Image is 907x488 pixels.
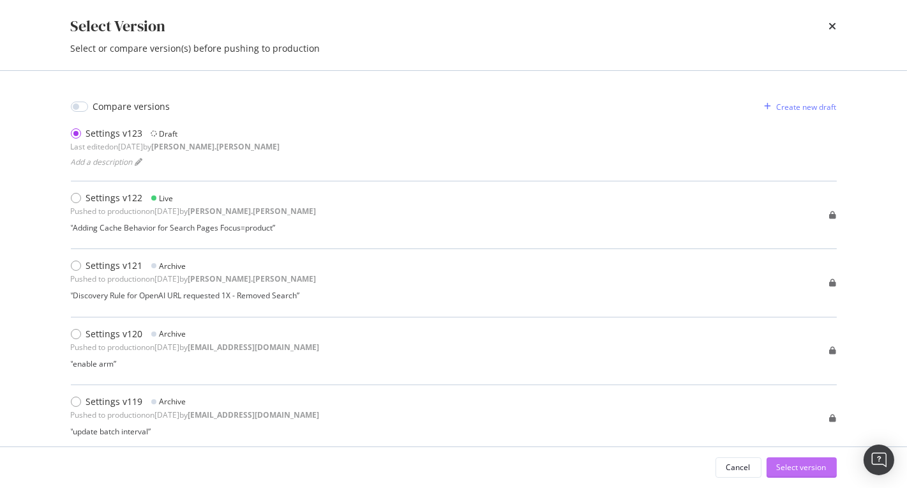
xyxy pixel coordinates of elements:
button: Cancel [716,457,761,478]
button: Create new draft [760,96,837,117]
div: Select version [777,462,827,473]
div: Settings v123 [86,127,143,140]
div: Select or compare version(s) before pushing to production [71,42,837,55]
div: Pushed to production on [DATE] by [71,273,317,284]
div: “ Adding Cache Behavior for Search Pages Focus=product ” [71,222,317,233]
div: Settings v119 [86,395,143,408]
div: Pushed to production on [DATE] by [71,206,317,217]
div: Pushed to production on [DATE] by [71,342,320,353]
div: Last edited on [DATE] by [71,141,280,152]
b: [EMAIL_ADDRESS][DOMAIN_NAME] [188,342,320,353]
button: Select version [767,457,837,478]
div: Compare versions [93,100,170,113]
div: Create new draft [777,102,837,112]
b: [PERSON_NAME].[PERSON_NAME] [152,141,280,152]
b: [PERSON_NAME].[PERSON_NAME] [188,273,317,284]
div: times [829,15,837,37]
span: Add a description [71,156,133,167]
div: Select Version [71,15,166,37]
div: “ update batch interval ” [71,426,320,437]
div: Live [160,193,174,204]
div: “ enable arm ” [71,358,320,369]
div: Open Intercom Messenger [864,445,894,475]
div: Pushed to production on [DATE] by [71,409,320,420]
b: [PERSON_NAME].[PERSON_NAME] [188,206,317,217]
div: Archive [160,261,186,271]
div: Archive [160,328,186,339]
div: Settings v121 [86,259,143,272]
div: Archive [160,396,186,407]
b: [EMAIL_ADDRESS][DOMAIN_NAME] [188,409,320,420]
div: Draft [160,128,178,139]
div: Settings v122 [86,192,143,204]
div: Cancel [726,462,751,473]
div: “ Discovery Rule for OpenAI URL requested 1X - Removed Search ” [71,290,317,301]
div: Settings v120 [86,328,143,340]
